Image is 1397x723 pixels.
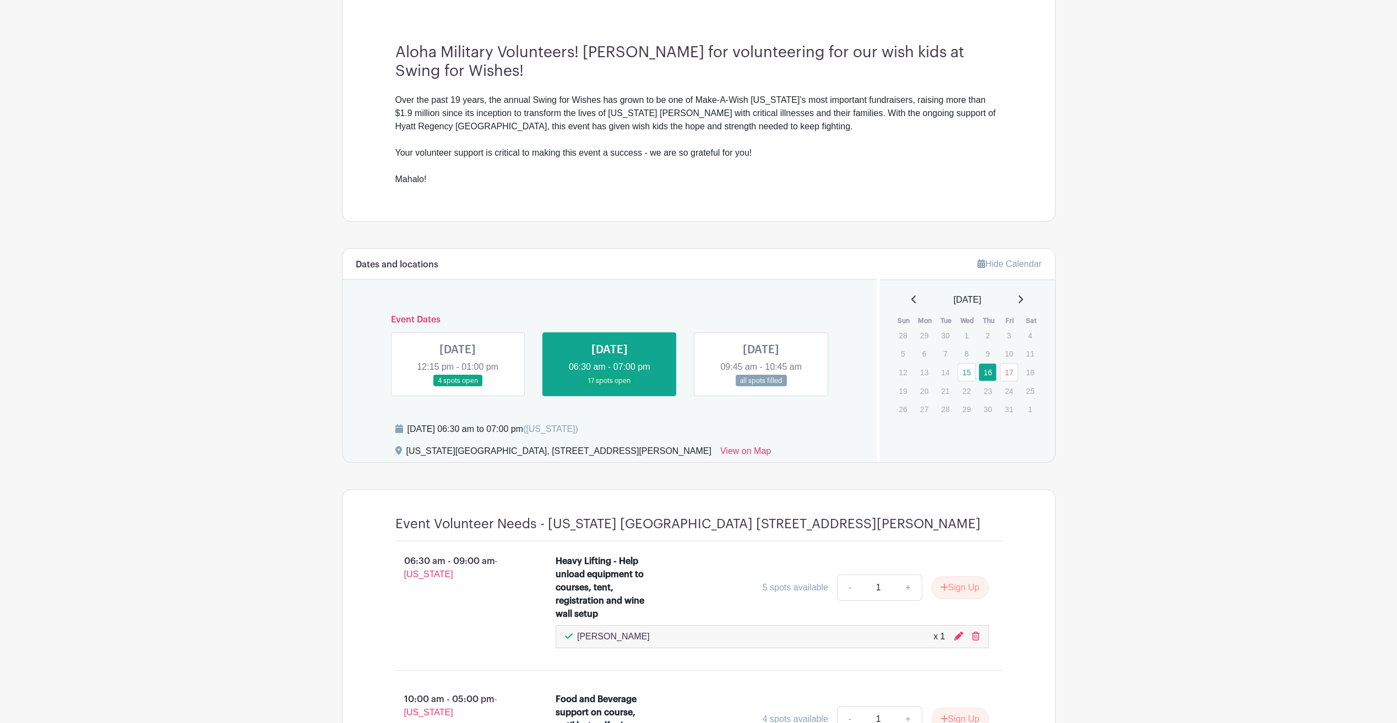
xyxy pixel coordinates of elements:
p: 10 [1000,345,1018,362]
p: 13 [915,364,933,381]
h6: Event Dates [382,315,838,325]
th: Fri [999,315,1021,326]
p: 20 [915,382,933,399]
h3: Aloha Military Volunteers! [PERSON_NAME] for volunteering for our wish kids at Swing for Wishes! [395,43,1002,80]
a: Hide Calendar [977,259,1041,269]
th: Thu [978,315,999,326]
button: Sign Up [931,576,989,599]
div: Over the past 19 years, the annual Swing for Wishes has grown to be one of Make-A-Wish [US_STATE]... [395,94,1002,186]
a: 16 [979,363,997,381]
p: 5 [894,345,912,362]
p: 30 [936,327,954,344]
a: + [894,574,922,601]
th: Sat [1020,315,1042,326]
div: [US_STATE][GEOGRAPHIC_DATA], [STREET_ADDRESS][PERSON_NAME] [406,445,711,462]
p: 9 [979,345,997,362]
p: 11 [1021,345,1039,362]
p: 1 [958,327,976,344]
p: [PERSON_NAME] [577,630,650,643]
a: 17 [1000,363,1018,381]
th: Sun [893,315,915,326]
p: 22 [958,382,976,399]
p: 19 [894,382,912,399]
div: x 1 [933,630,945,643]
p: 21 [936,382,954,399]
p: 8 [958,345,976,362]
p: 23 [979,382,997,399]
th: Tue [936,315,957,326]
p: 12 [894,364,912,381]
p: 4 [1021,327,1039,344]
a: - [837,574,862,601]
p: 27 [915,401,933,418]
span: ([US_STATE]) [523,424,578,434]
p: 28 [936,401,954,418]
p: 18 [1021,364,1039,381]
div: [DATE] 06:30 am to 07:00 pm [407,423,578,436]
p: 28 [894,327,912,344]
p: 06:30 am - 09:00 am [378,550,539,585]
p: 29 [915,327,933,344]
p: 31 [1000,401,1018,418]
th: Mon [915,315,936,326]
h4: Event Volunteer Needs - [US_STATE] [GEOGRAPHIC_DATA] [STREET_ADDRESS][PERSON_NAME] [395,516,981,532]
a: View on Map [720,445,771,462]
div: 5 spots available [763,581,828,594]
a: 15 [958,363,976,381]
div: Heavy Lifting - Help unload equipment to courses, tent, registration and wine wall setup [556,555,651,621]
th: Wed [957,315,979,326]
p: 30 [979,401,997,418]
p: 1 [1021,401,1039,418]
p: 3 [1000,327,1018,344]
p: 14 [936,364,954,381]
p: 2 [979,327,997,344]
p: 7 [936,345,954,362]
p: 6 [915,345,933,362]
p: 26 [894,401,912,418]
p: 29 [958,401,976,418]
p: 24 [1000,382,1018,399]
span: [DATE] [954,293,981,306]
h6: Dates and locations [356,260,438,270]
p: 25 [1021,382,1039,399]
